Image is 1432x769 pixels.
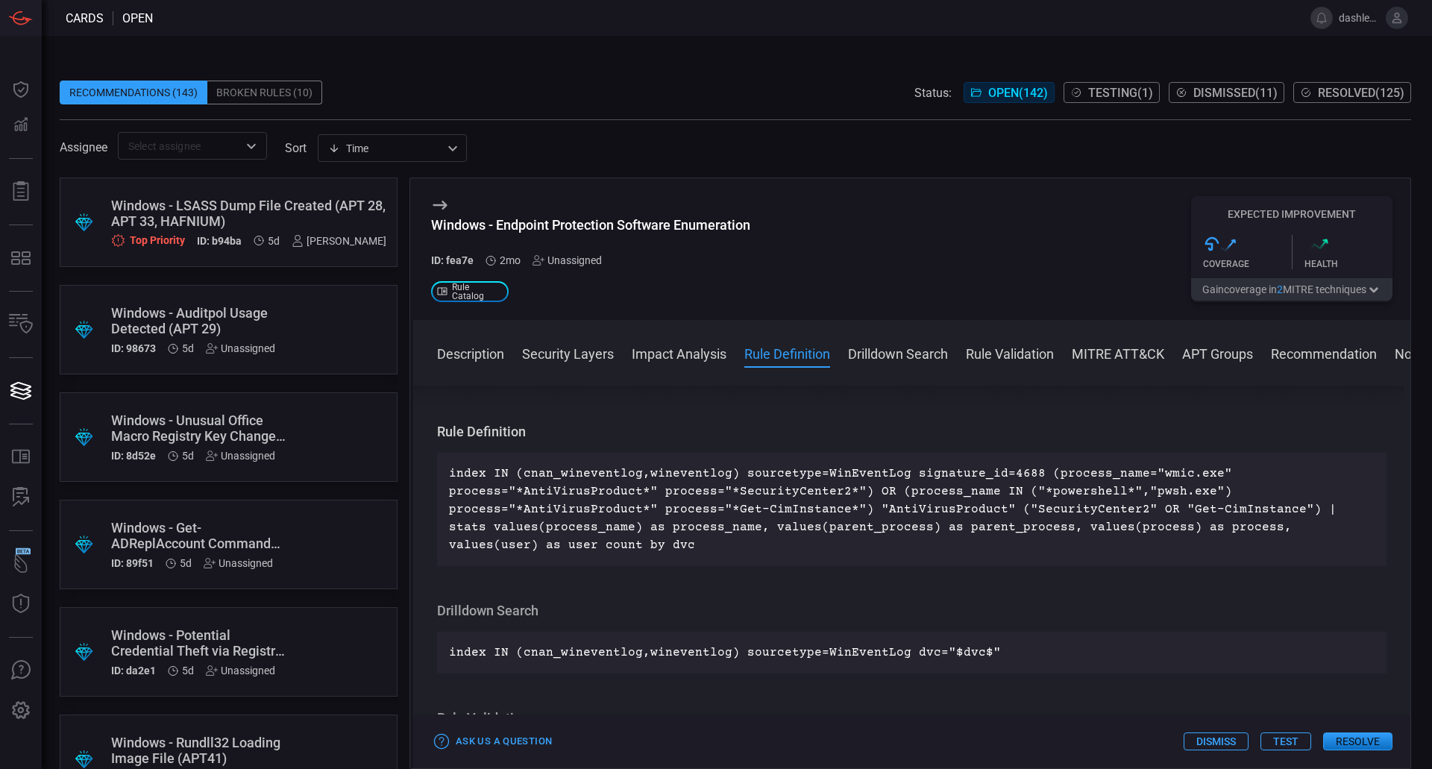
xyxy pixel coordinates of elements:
[111,412,289,444] div: Windows - Unusual Office Macro Registry Key Changed (APT28, APT 29, Cobalt Group)
[1293,82,1411,103] button: Resolved(125)
[1182,344,1253,362] button: APT Groups
[3,107,39,143] button: Detections
[206,665,275,677] div: Unassigned
[206,342,275,354] div: Unassigned
[1271,344,1377,362] button: Recommendation
[204,557,273,569] div: Unassigned
[1184,732,1249,750] button: Dismiss
[60,140,107,154] span: Assignee
[66,11,104,25] span: Cards
[437,344,504,362] button: Description
[1304,259,1393,269] div: Health
[111,520,289,551] div: Windows - Get-ADReplAccount Command Detected (APT 29)
[449,644,1375,662] p: index IN (cnan_wineventlog,wineventlog) sourcetype=WinEventLog dvc="$dvc$"
[111,735,289,766] div: Windows - Rundll32 Loading Image File (APT41)
[122,11,153,25] span: open
[431,254,474,266] h5: ID: fea7e
[437,423,1387,441] h3: Rule Definition
[437,602,1387,620] h3: Drilldown Search
[3,307,39,342] button: Inventory
[3,546,39,582] button: Wingman
[449,465,1375,554] p: index IN (cnan_wineventlog,wineventlog) sourcetype=WinEventLog signature_id=4688 (process_name="w...
[431,217,750,233] div: Windows - Endpoint Protection Software Enumeration
[3,72,39,107] button: Dashboard
[1260,732,1311,750] button: Test
[431,730,556,753] button: Ask Us a Question
[966,344,1054,362] button: Rule Validation
[1395,344,1431,362] button: Notes
[1191,278,1392,301] button: Gaincoverage in2MITRE techniques
[1064,82,1160,103] button: Testing(1)
[268,235,280,247] span: Sep 21, 2025 6:17 AM
[3,653,39,688] button: Ask Us A Question
[3,480,39,515] button: ALERT ANALYSIS
[1072,344,1164,362] button: MITRE ATT&CK
[1191,208,1392,220] h5: Expected Improvement
[1318,86,1404,100] span: Resolved ( 125 )
[3,693,39,729] button: Preferences
[1339,12,1380,24] span: dashley.[PERSON_NAME]
[111,665,156,677] h5: ID: da2e1
[122,136,238,155] input: Select assignee
[180,557,192,569] span: Sep 21, 2025 6:16 AM
[182,342,194,354] span: Sep 21, 2025 6:16 AM
[60,81,207,104] div: Recommendations (143)
[964,82,1055,103] button: Open(142)
[197,235,242,248] h5: ID: b94ba
[632,344,726,362] button: Impact Analysis
[1088,86,1153,100] span: Testing ( 1 )
[111,557,154,569] h5: ID: 89f51
[3,439,39,475] button: Rule Catalog
[111,627,289,659] div: Windows - Potential Credential Theft via Registry (APT41)
[3,373,39,409] button: Cards
[500,254,521,266] span: Jul 29, 2025 2:17 AM
[3,174,39,210] button: Reports
[285,141,307,155] label: sort
[241,136,262,157] button: Open
[452,283,503,301] span: Rule Catalog
[522,344,614,362] button: Security Layers
[1323,732,1392,750] button: Resolve
[1193,86,1278,100] span: Dismissed ( 11 )
[988,86,1048,100] span: Open ( 142 )
[182,450,194,462] span: Sep 21, 2025 6:16 AM
[1203,259,1292,269] div: Coverage
[111,450,156,462] h5: ID: 8d52e
[111,233,185,248] div: Top Priority
[292,235,386,247] div: [PERSON_NAME]
[111,305,289,336] div: Windows - Auditpol Usage Detected (APT 29)
[182,665,194,677] span: Sep 21, 2025 6:15 AM
[533,254,602,266] div: Unassigned
[437,709,1387,727] h3: Rule Validation
[207,81,322,104] div: Broken Rules (10)
[1277,283,1283,295] span: 2
[111,198,386,229] div: Windows - LSASS Dump File Created (APT 28, APT 33, HAFNIUM)
[848,344,948,362] button: Drilldown Search
[1169,82,1284,103] button: Dismissed(11)
[3,240,39,276] button: MITRE - Detection Posture
[111,342,156,354] h5: ID: 98673
[206,450,275,462] div: Unassigned
[744,344,830,362] button: Rule Definition
[914,86,952,100] span: Status:
[3,586,39,622] button: Threat Intelligence
[328,141,443,156] div: Time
